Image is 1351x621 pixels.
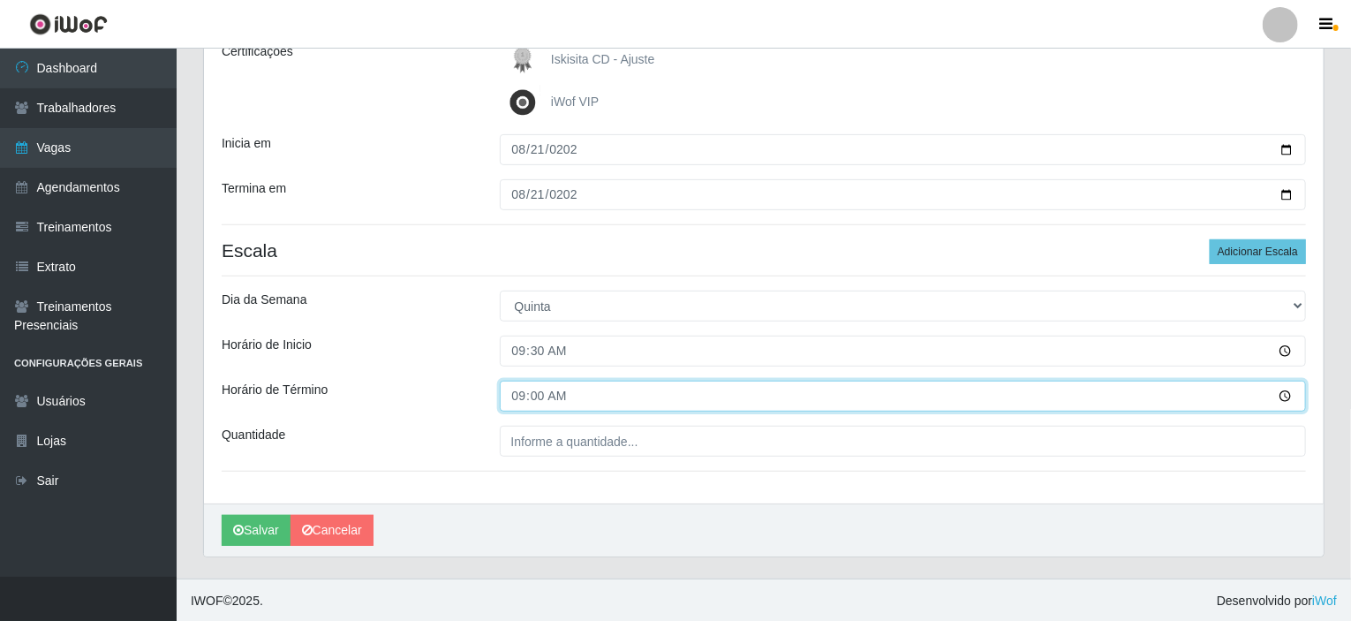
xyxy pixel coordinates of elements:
button: Salvar [222,515,291,546]
input: 00:00 [500,336,1307,367]
label: Inicia em [222,134,271,153]
a: iWof [1312,594,1337,608]
label: Termina em [222,179,286,198]
input: 00:00 [500,381,1307,412]
img: Iskisita CD - Ajuste [505,42,547,78]
label: Horário de Término [222,381,328,399]
label: Dia da Semana [222,291,307,309]
input: Informe a quantidade... [500,426,1307,457]
img: CoreUI Logo [29,13,108,35]
label: Quantidade [222,426,285,444]
label: Horário de Inicio [222,336,312,354]
label: Certificações [222,42,293,61]
button: Adicionar Escala [1210,239,1306,264]
a: Cancelar [291,515,374,546]
input: 00/00/0000 [500,134,1307,165]
span: iWof VIP [551,95,599,109]
span: © 2025 . [191,592,263,610]
span: IWOF [191,594,223,608]
input: 00/00/0000 [500,179,1307,210]
span: Desenvolvido por [1217,592,1337,610]
span: Iskisita CD - Ajuste [551,52,654,66]
img: iWof VIP [505,85,547,120]
h4: Escala [222,239,1306,261]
